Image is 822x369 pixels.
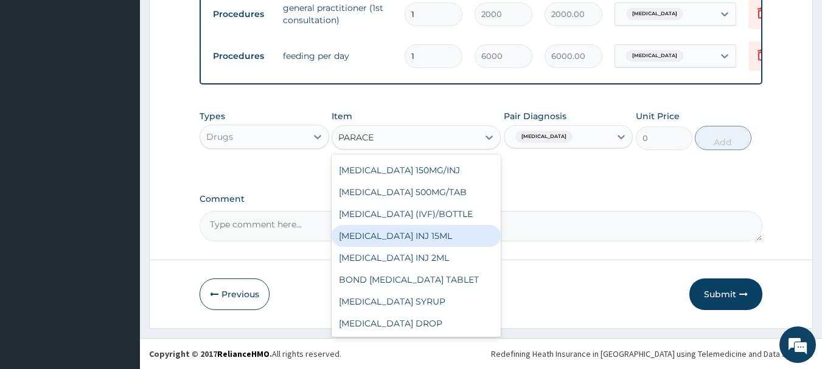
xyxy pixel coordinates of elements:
button: Previous [200,278,270,310]
label: Types [200,111,225,122]
span: [MEDICAL_DATA] [626,50,683,62]
label: Pair Diagnosis [504,110,566,122]
label: Comment [200,194,763,204]
label: Item [332,110,352,122]
button: Add [695,126,751,150]
div: Drugs [206,131,233,143]
div: BOND [MEDICAL_DATA] TABLET [332,269,501,291]
div: [MEDICAL_DATA] SYRUP [332,291,501,312]
td: Procedures [207,45,277,67]
footer: All rights reserved. [140,338,822,369]
textarea: Type your message and hit 'Enter' [6,243,232,285]
div: [MEDICAL_DATA] 500MG/TAB [332,181,501,203]
img: d_794563401_company_1708531726252_794563401 [23,61,49,91]
div: [MEDICAL_DATA] (IVF)/BOTTLE [332,203,501,225]
div: Chat with us now [63,68,204,84]
div: Redefining Heath Insurance in [GEOGRAPHIC_DATA] using Telemedicine and Data Science! [491,348,813,360]
label: Unit Price [636,110,680,122]
span: [MEDICAL_DATA] [515,131,573,143]
div: [MEDICAL_DATA] 150MG/INJ [332,159,501,181]
button: Submit [689,278,762,310]
td: feeding per day [277,44,399,68]
div: [MEDICAL_DATA] INJ 15ML [332,225,501,247]
div: [MEDICAL_DATA] DROP [332,312,501,334]
div: [MEDICAL_DATA] INJ 2ML [332,247,501,269]
strong: Copyright © 2017 . [149,348,272,359]
span: We're online! [71,108,168,231]
td: Procedures [207,3,277,26]
a: RelianceHMO [217,348,270,359]
span: [MEDICAL_DATA] [626,8,683,20]
div: Minimize live chat window [200,6,229,35]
